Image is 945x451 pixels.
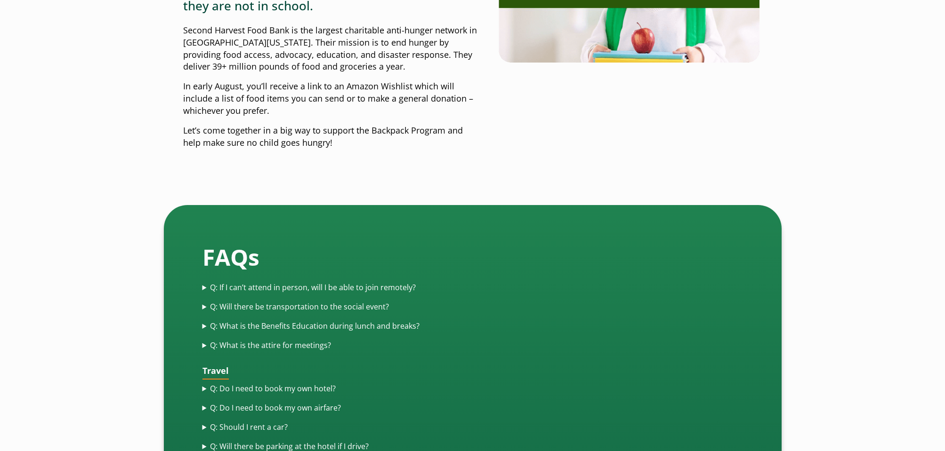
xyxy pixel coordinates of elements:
[202,301,743,312] summary: Q: Will there be transportation to the social event?
[202,321,743,332] summary: Q: What is the Benefits Education during lunch and breaks?
[202,242,259,272] strong: FAQs
[183,80,482,117] p: In early August, you’ll receive a link to an Amazon Wishlist which will include a list of food it...
[183,125,482,149] p: Let’s come together in a big way to support the Backpack Program and help make sure no child goes...
[202,403,743,413] summary: Q: Do I need to book my own airfare?
[202,422,743,433] summary: Q: Should I rent a car?
[202,383,743,394] summary: Q: Do I need to book my own hotel?
[183,24,482,73] p: Second Harvest Food Bank is the largest charitable anti-hunger network in [GEOGRAPHIC_DATA][US_ST...
[202,340,743,351] summary: Q: What is the attire for meetings?
[202,282,743,293] summary: Q: If I can’t attend in person, will I be able to join remotely?
[202,365,229,376] strong: Travel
